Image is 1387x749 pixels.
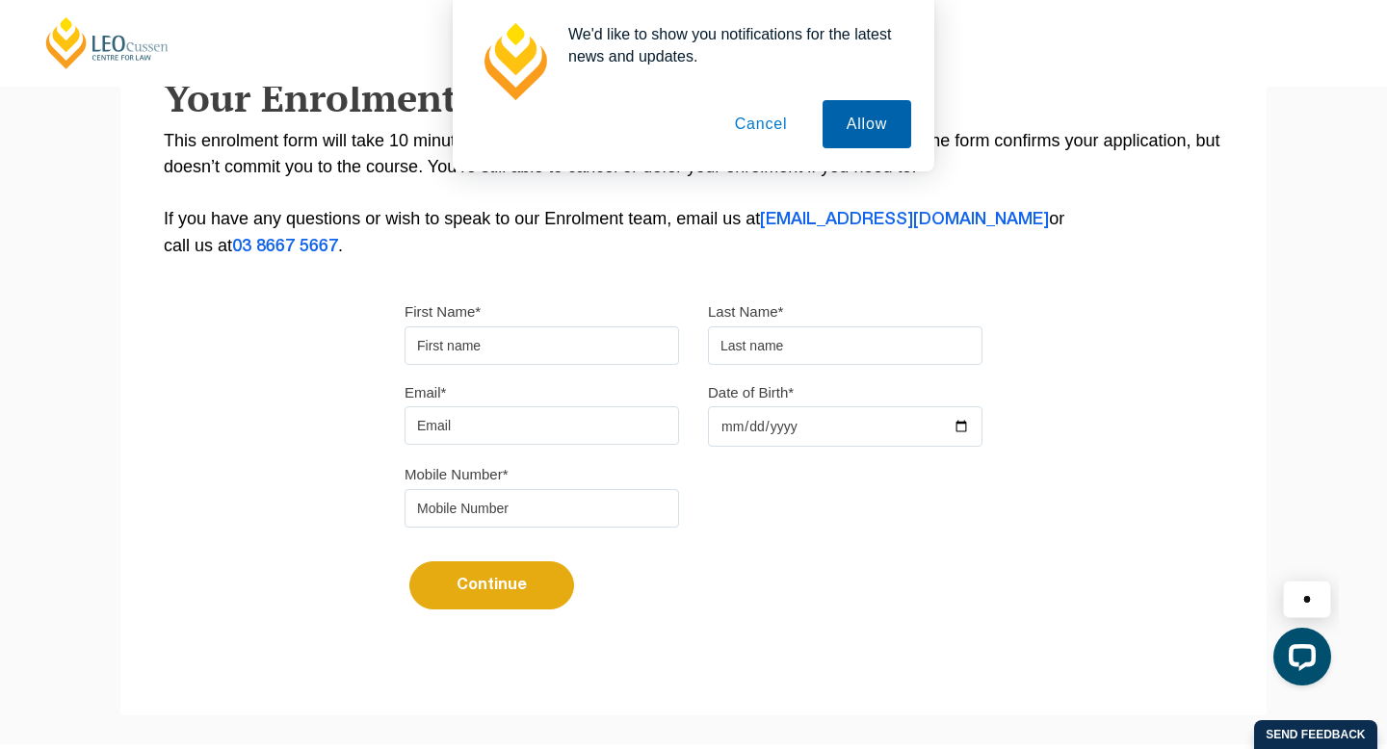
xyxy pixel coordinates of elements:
[553,23,911,67] div: We'd like to show you notifications for the latest news and updates.
[164,128,1223,260] p: This enrolment form will take 10 minutes to complete and reserves your place in our PLT program. ...
[405,383,446,402] label: Email*
[708,383,794,402] label: Date of Birth*
[232,239,338,254] a: 03 8667 5667
[476,23,553,100] img: notification icon
[708,302,783,322] label: Last Name*
[708,326,982,365] input: Last name
[405,302,481,322] label: First Name*
[1070,546,1339,701] iframe: LiveChat chat widget
[405,326,679,365] input: First name
[760,212,1049,227] a: [EMAIL_ADDRESS][DOMAIN_NAME]
[823,100,911,148] button: Allow
[409,561,574,609] button: Continue
[405,406,679,445] input: Email
[405,489,679,528] input: Mobile Number
[711,100,812,148] button: Cancel
[405,465,509,484] label: Mobile Number*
